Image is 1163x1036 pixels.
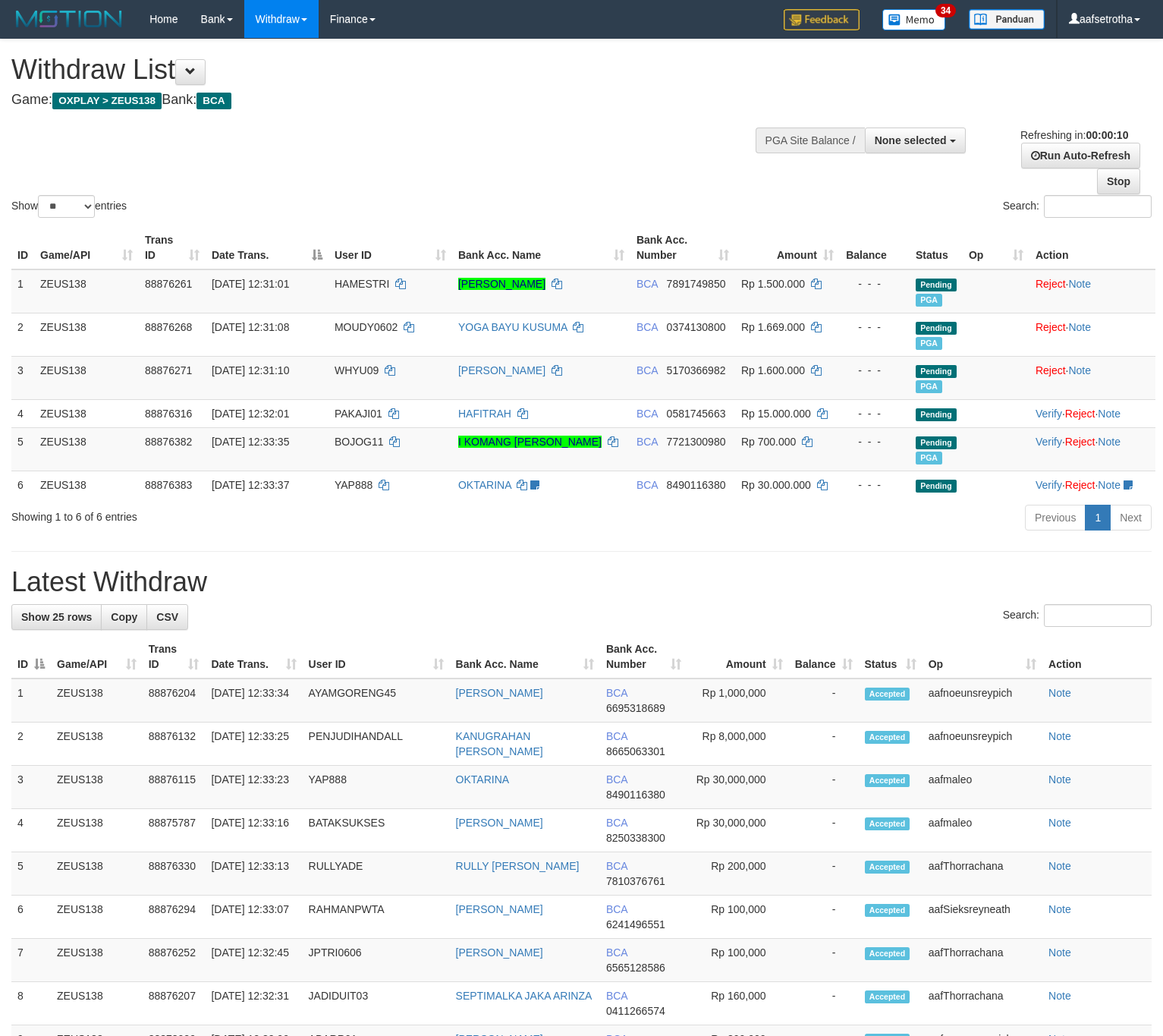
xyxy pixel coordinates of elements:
select: Showentries [38,195,95,218]
span: BCA [637,321,658,333]
th: Bank Acc. Name: activate to sort column ascending [452,226,630,269]
span: Marked by aafnoeunsreypich [916,337,942,350]
span: PAKAJI01 [335,408,382,420]
a: SEPTIMALKA JAKA ARINZA [456,990,593,1002]
td: 8 [11,982,51,1025]
div: - - - [846,434,904,449]
td: Rp 200,000 [687,852,788,896]
span: 88876268 [145,321,192,333]
a: [PERSON_NAME] [456,946,543,959]
th: Trans ID: activate to sort column ascending [139,226,206,269]
span: Rp 1.500.000 [741,278,805,290]
td: - [789,896,859,939]
td: 7 [11,939,51,982]
td: · [1029,313,1155,356]
span: Rp 1.669.000 [741,321,805,333]
span: Pending [916,279,957,291]
span: Copy 0581745663 to clipboard [667,408,726,420]
td: Rp 100,000 [687,939,788,982]
img: panduan.png [969,9,1045,30]
td: - [789,939,859,982]
th: Date Trans.: activate to sort column ascending [205,635,302,679]
a: Show 25 rows [11,604,102,630]
span: Copy 8250338300 to clipboard [606,832,665,844]
td: ZEUS138 [34,399,139,427]
td: aafThorrachana [923,982,1042,1025]
a: OKTARINA [456,773,510,786]
td: 88876115 [143,766,206,809]
a: Verify [1036,436,1062,448]
th: Amount: activate to sort column ascending [735,226,840,269]
a: Verify [1036,479,1062,491]
td: 88876204 [143,679,206,723]
span: Copy 6241496551 to clipboard [606,918,665,931]
div: - - - [846,320,904,335]
td: Rp 160,000 [687,982,788,1025]
td: [DATE] 12:32:45 [205,939,302,982]
th: User ID: activate to sort column ascending [303,635,450,679]
th: Bank Acc. Name: activate to sort column ascending [450,635,600,679]
a: 1 [1085,505,1111,531]
th: Bank Acc. Number: activate to sort column ascending [600,635,687,679]
th: Status: activate to sort column ascending [859,635,923,679]
span: Copy 8490116380 to clipboard [667,479,726,491]
td: 3 [11,356,34,399]
th: Status [910,226,963,269]
td: RULLYADE [303,852,450,896]
td: aafnoeunsreypich [923,723,1042,766]
td: aafSieksreyneath [923,896,1042,939]
td: ZEUS138 [51,852,143,896]
a: CSV [146,604,188,630]
a: YOGA BAYU KUSUMA [458,321,567,333]
a: Verify [1036,408,1062,420]
span: Pending [916,408,957,421]
a: Note [1048,730,1071,742]
span: Copy 8665063301 to clipboard [606,745,665,757]
td: 5 [11,852,51,896]
td: ZEUS138 [51,939,143,982]
td: YAP888 [303,766,450,809]
td: ZEUS138 [51,766,143,809]
span: Accepted [865,904,910,917]
td: 88876294 [143,896,206,939]
span: BCA [637,364,658,376]
td: aafmaleo [923,766,1042,809]
span: 88876271 [145,364,192,376]
strong: 00:00:10 [1086,129,1128,141]
span: Pending [916,365,957,378]
span: Accepted [865,990,910,1003]
td: [DATE] 12:33:25 [205,723,302,766]
img: Button%20Memo.svg [882,9,946,30]
h1: Latest Withdraw [11,567,1152,597]
h1: Withdraw List [11,55,760,85]
td: - [789,852,859,896]
td: 6 [11,896,51,939]
span: Copy 6695318689 to clipboard [606,702,665,714]
span: Pending [916,480,957,493]
td: - [789,766,859,809]
div: - - - [846,477,904,493]
label: Show entries [11,195,127,218]
span: Marked by aafnoeunsreypich [916,294,942,307]
th: Action [1042,635,1152,679]
td: - [789,982,859,1025]
span: Accepted [865,817,910,830]
span: Refreshing in: [1020,129,1128,141]
th: ID [11,226,34,269]
td: BATAKSUKSES [303,809,450,852]
td: [DATE] 12:32:31 [205,982,302,1025]
td: Rp 30,000,000 [687,766,788,809]
span: Accepted [865,688,910,701]
a: Note [1068,278,1091,290]
td: RAHMANPWTA [303,896,450,939]
span: YAP888 [335,479,372,491]
span: Accepted [865,947,910,960]
span: CSV [156,611,178,623]
a: Reject [1065,479,1095,491]
th: Balance [840,226,910,269]
span: Accepted [865,731,910,744]
td: PENJUDIHANDALL [303,723,450,766]
td: 4 [11,399,34,427]
span: Copy 0374130800 to clipboard [667,321,726,333]
span: None selected [875,134,947,146]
